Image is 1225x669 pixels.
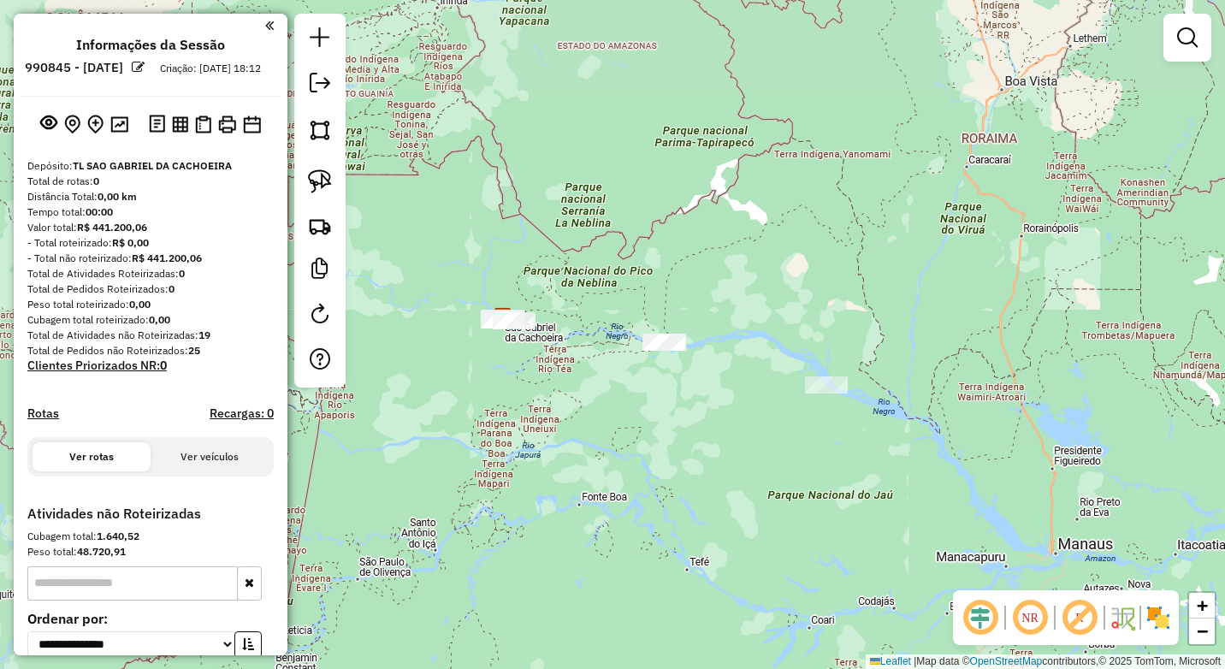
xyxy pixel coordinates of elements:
[27,406,59,421] a: Rotas
[27,204,274,220] div: Tempo total:
[1189,593,1215,619] a: Zoom in
[149,313,170,326] strong: 0,00
[27,529,274,544] div: Cubagem total:
[960,597,1001,638] span: Ocultar deslocamento
[27,297,274,312] div: Peso total roteirizado:
[303,252,337,290] a: Criar modelo
[145,111,169,138] button: Logs desbloquear sessão
[151,442,269,471] button: Ver veículos
[27,343,274,358] div: Total de Pedidos não Roteirizados:
[97,530,139,542] strong: 1.640,52
[77,545,126,558] strong: 48.720,91
[970,655,1043,667] a: OpenStreetMap
[160,358,167,373] strong: 0
[188,344,200,357] strong: 25
[33,442,151,471] button: Ver rotas
[84,111,107,138] button: Adicionar Atividades
[132,252,202,264] strong: R$ 441.200,06
[1109,604,1136,631] img: Fluxo de ruas
[215,112,240,137] button: Imprimir Rotas
[192,112,215,137] button: Visualizar Romaneio
[93,175,99,187] strong: 0
[61,111,84,138] button: Centralizar mapa no depósito ou ponto de apoio
[27,251,274,266] div: - Total não roteirizado:
[303,297,337,335] a: Reroteirizar Sessão
[805,376,848,394] div: Atividade não roteirizada - Bar Casca de Bala
[37,110,61,138] button: Exibir sessão original
[107,112,132,135] button: Otimizar todas as rotas
[303,66,337,104] a: Exportar sessão
[234,631,262,658] button: Ordem crescente
[1189,619,1215,644] a: Zoom out
[27,174,274,189] div: Total de rotas:
[1197,595,1208,616] span: +
[482,310,524,327] div: Atividade não roteirizada - COMERCIAL MARCELO 2
[132,61,145,74] em: Alterar nome da sessão
[1145,604,1172,631] img: Exibir/Ocultar setores
[27,544,274,559] div: Peso total:
[308,214,332,238] img: Criar rota
[25,60,123,75] h6: 990845 - [DATE]
[27,312,274,328] div: Cubagem total roteirizado:
[169,112,192,135] button: Visualizar relatório de Roteirização
[642,334,685,351] div: Atividade não roteirizada - DISTRIBUIDORA VITORI
[643,334,686,351] div: Atividade não roteirizada - DISTRIBUIDORA ALJ SI
[27,328,274,343] div: Total de Atividades não Roteirizadas:
[98,190,137,203] strong: 0,00 km
[303,21,337,59] a: Nova sessão e pesquisa
[27,266,274,281] div: Total de Atividades Roteirizadas:
[129,298,151,311] strong: 0,00
[240,112,264,137] button: Disponibilidade de veículos
[866,654,1225,669] div: Map data © contributors,© 2025 TomTom, Microsoft
[86,205,113,218] strong: 00:00
[27,189,274,204] div: Distância Total:
[492,307,514,329] img: TL SAO GABRIEL DA CACHOEIRA
[1197,620,1208,642] span: −
[493,312,536,329] div: Atividade não roteirizada - MINI COMER. FELIPE
[914,655,916,667] span: |
[210,406,274,421] h4: Recargas: 0
[27,158,274,174] div: Depósito:
[179,267,185,280] strong: 0
[1009,597,1050,638] span: Ocultar NR
[1059,597,1100,638] span: Exibir rótulo
[27,506,274,522] h4: Atividades não Roteirizadas
[27,281,274,297] div: Total de Pedidos Roteirizados:
[1170,21,1204,55] a: Exibir filtros
[301,207,339,245] a: Criar rota
[77,221,147,234] strong: R$ 441.200,06
[481,311,524,329] div: Atividade não roteirizada - BAR DO KATY
[112,236,149,249] strong: R$ 0,00
[870,655,911,667] a: Leaflet
[73,159,232,172] strong: TL SAO GABRIEL DA CACHOEIRA
[27,608,274,629] label: Ordenar por:
[27,220,274,235] div: Valor total:
[308,118,332,142] img: Selecionar atividades - polígono
[27,235,274,251] div: - Total roteirizado:
[265,15,274,35] a: Clique aqui para minimizar o painel
[198,329,210,341] strong: 19
[481,311,524,328] div: Atividade não roteirizada - Mercadinho Rio Negro
[27,358,274,373] h4: Clientes Priorizados NR:
[153,61,268,76] div: Criação: [DATE] 18:12
[76,37,225,53] h4: Informações da Sessão
[169,282,175,295] strong: 0
[308,169,332,193] img: Selecionar atividades - laço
